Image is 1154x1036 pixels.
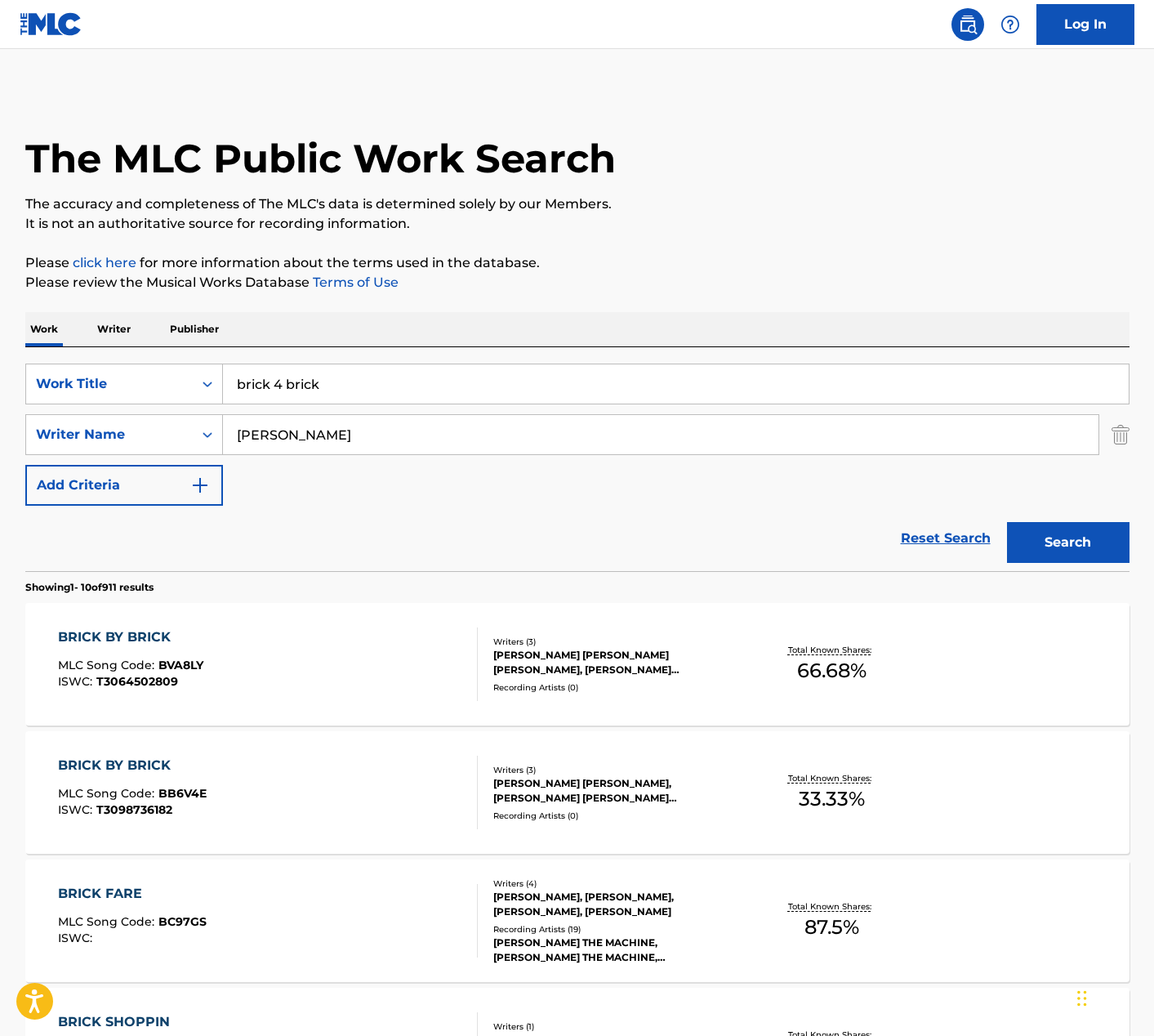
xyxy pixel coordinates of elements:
[58,627,203,647] div: BRICK BY BRICK
[58,914,158,929] span: MLC Song Code :
[799,784,865,814] span: 33.33 %
[493,936,740,965] div: [PERSON_NAME] THE MACHINE, [PERSON_NAME] THE MACHINE, [PERSON_NAME] THE MACHINE, [PERSON_NAME] TH...
[36,374,183,394] div: Work Title
[158,914,207,929] span: BC97GS
[994,8,1027,41] div: Help
[493,877,740,890] div: Writers ( 4 )
[1007,522,1129,563] button: Search
[1077,974,1087,1023] div: Drag
[788,900,876,913] p: Total Known Shares:
[58,931,96,945] span: ISWC :
[25,253,1129,273] p: Please for more information about the terms used in the database.
[58,802,96,817] span: ISWC :
[20,12,82,36] img: MLC Logo
[36,425,183,444] div: Writer Name
[25,603,1129,726] a: BRICK BY BRICKMLC Song Code:BVA8LYISWC:T3064502809Writers (3)[PERSON_NAME] [PERSON_NAME] [PERSON_...
[73,255,136,270] a: click here
[1072,958,1154,1036] iframe: Chat Widget
[58,1012,205,1032] div: BRICK SHOPPIN
[92,312,136,346] p: Writer
[493,764,740,776] div: Writers ( 3 )
[25,134,616,183] h1: The MLC Public Work Search
[493,681,740,694] div: Recording Artists ( 0 )
[25,860,1129,982] a: BRICK FAREMLC Song Code:BC97GSISWC:Writers (4)[PERSON_NAME], [PERSON_NAME], [PERSON_NAME], [PERSO...
[310,275,399,290] a: Terms of Use
[1000,15,1020,34] img: help
[25,312,63,346] p: Work
[804,913,859,942] span: 87.5 %
[25,731,1129,854] a: BRICK BY BRICKMLC Song Code:BB6V4EISWC:T3098736182Writers (3)[PERSON_NAME] [PERSON_NAME], [PERSON...
[788,772,876,784] p: Total Known Shares:
[958,15,978,34] img: search
[58,674,96,689] span: ISWC :
[165,312,224,346] p: Publisher
[951,8,984,41] a: Public Search
[493,1020,740,1033] div: Writers ( 1 )
[1112,414,1129,455] img: Delete Criterion
[25,580,154,595] p: Showing 1 - 10 of 911 results
[493,923,740,936] div: Recording Artists ( 19 )
[797,656,867,685] span: 66.68 %
[1036,4,1134,45] a: Log In
[25,273,1129,292] p: Please review the Musical Works Database
[190,476,210,495] img: 9d2ae6d4665cec9f34b9.svg
[493,776,740,806] div: [PERSON_NAME] [PERSON_NAME], [PERSON_NAME] [PERSON_NAME] [PERSON_NAME]
[493,648,740,677] div: [PERSON_NAME] [PERSON_NAME] [PERSON_NAME], [PERSON_NAME] [PERSON_NAME]
[158,658,203,672] span: BVA8LY
[158,786,207,801] span: BB6V4E
[58,884,207,904] div: BRICK FARE
[788,644,876,656] p: Total Known Shares:
[25,465,223,506] button: Add Criteria
[493,810,740,822] div: Recording Artists ( 0 )
[96,802,172,817] span: T3098736182
[58,786,158,801] span: MLC Song Code :
[96,674,178,689] span: T3064502809
[25,364,1129,571] form: Search Form
[893,520,999,556] a: Reset Search
[58,756,207,775] div: BRICK BY BRICK
[25,214,1129,234] p: It is not an authoritative source for recording information.
[58,658,158,672] span: MLC Song Code :
[25,194,1129,214] p: The accuracy and completeness of The MLC's data is determined solely by our Members.
[493,890,740,919] div: [PERSON_NAME], [PERSON_NAME], [PERSON_NAME], [PERSON_NAME]
[493,636,740,648] div: Writers ( 3 )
